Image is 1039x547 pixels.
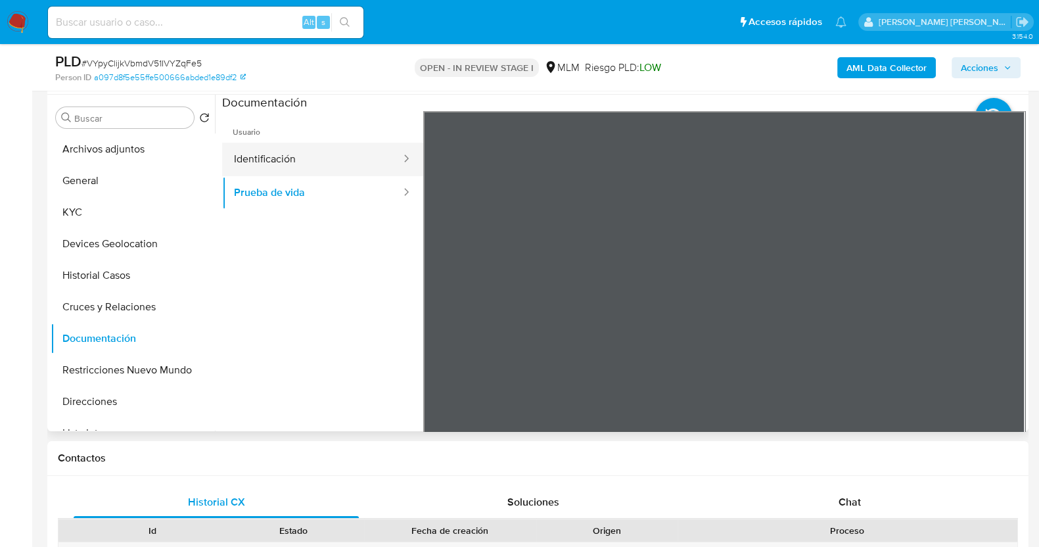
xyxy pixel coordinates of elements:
[846,57,927,78] b: AML Data Collector
[545,524,668,537] div: Origen
[51,133,215,165] button: Archivos adjuntos
[55,72,91,83] b: Person ID
[94,72,246,83] a: a097d8f5e55ffe500666abded1e89df2
[1011,31,1032,41] span: 3.154.0
[749,15,822,29] span: Accesos rápidos
[415,59,539,77] p: OPEN - IN REVIEW STAGE I
[48,14,363,31] input: Buscar usuario o caso...
[81,57,202,70] span: # VYpyClijkVbmdV51IVYZqFe5
[188,494,245,510] span: Historial CX
[51,417,215,449] button: Lista Interna
[1015,15,1029,29] a: Salir
[879,16,1011,28] p: baltazar.cabreradupeyron@mercadolibre.com.mx
[58,452,1018,465] h1: Contactos
[639,60,661,75] span: LOW
[51,291,215,323] button: Cruces y Relaciones
[961,57,998,78] span: Acciones
[837,57,936,78] button: AML Data Collector
[61,112,72,123] button: Buscar
[544,60,580,75] div: MLM
[51,260,215,291] button: Historial Casos
[51,197,215,228] button: KYC
[304,16,314,28] span: Alt
[507,494,559,510] span: Soluciones
[373,524,527,537] div: Fecha de creación
[55,51,81,72] b: PLD
[74,112,189,124] input: Buscar
[839,494,861,510] span: Chat
[51,386,215,417] button: Direcciones
[91,524,214,537] div: Id
[232,524,355,537] div: Estado
[952,57,1021,78] button: Acciones
[51,228,215,260] button: Devices Geolocation
[687,524,1008,537] div: Proceso
[51,354,215,386] button: Restricciones Nuevo Mundo
[835,16,846,28] a: Notificaciones
[51,165,215,197] button: General
[199,112,210,127] button: Volver al orden por defecto
[585,60,661,75] span: Riesgo PLD:
[331,13,358,32] button: search-icon
[51,323,215,354] button: Documentación
[321,16,325,28] span: s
